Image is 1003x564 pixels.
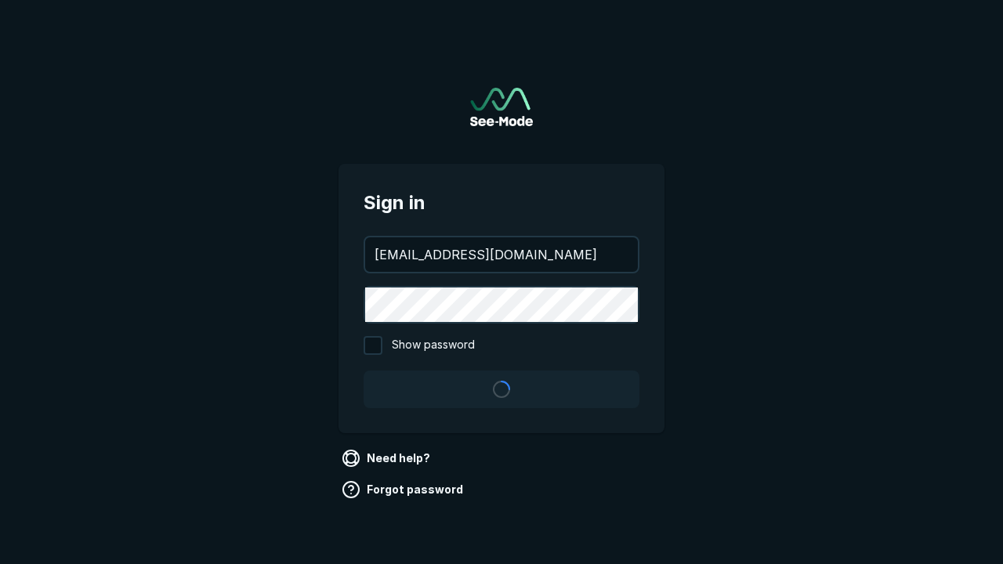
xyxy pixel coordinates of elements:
a: Go to sign in [470,88,533,126]
img: See-Mode Logo [470,88,533,126]
a: Forgot password [339,477,469,502]
input: your@email.com [365,237,638,272]
span: Sign in [364,189,639,217]
span: Show password [392,336,475,355]
a: Need help? [339,446,436,471]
